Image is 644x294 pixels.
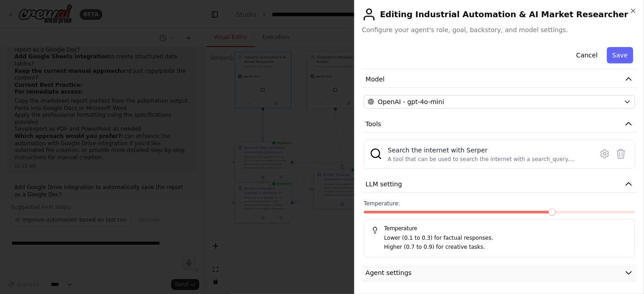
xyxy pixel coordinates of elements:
[364,95,635,109] button: OpenAI - gpt-4o-mini
[384,234,627,243] p: Lower (0.1 to 0.3) for factual responses.
[607,47,633,63] button: Save
[370,147,382,160] img: SerperDevTool
[365,75,384,84] span: Model
[613,146,629,162] button: Delete tool
[365,119,381,128] span: Tools
[364,200,400,207] span: Temperature:
[388,156,587,163] div: A tool that can be used to search the internet with a search_query. Supports different search typ...
[571,47,603,63] button: Cancel
[365,180,402,189] span: LLM setting
[388,146,587,155] div: Search the internet with Serper
[362,176,637,193] button: LLM setting
[362,25,637,34] span: Configure your agent's role, goal, backstory, and model settings.
[362,7,637,22] h2: Editing Industrial Automation & AI Market Researcher
[365,268,412,277] span: Agent settings
[384,243,627,252] p: Higher (0.7 to 0.9) for creative tasks.
[362,265,637,281] button: Agent settings
[362,116,637,133] button: Tools
[596,146,613,162] button: Configure tool
[362,71,637,88] button: Model
[371,225,627,232] h5: Temperature
[378,97,444,106] span: OpenAI - gpt-4o-mini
